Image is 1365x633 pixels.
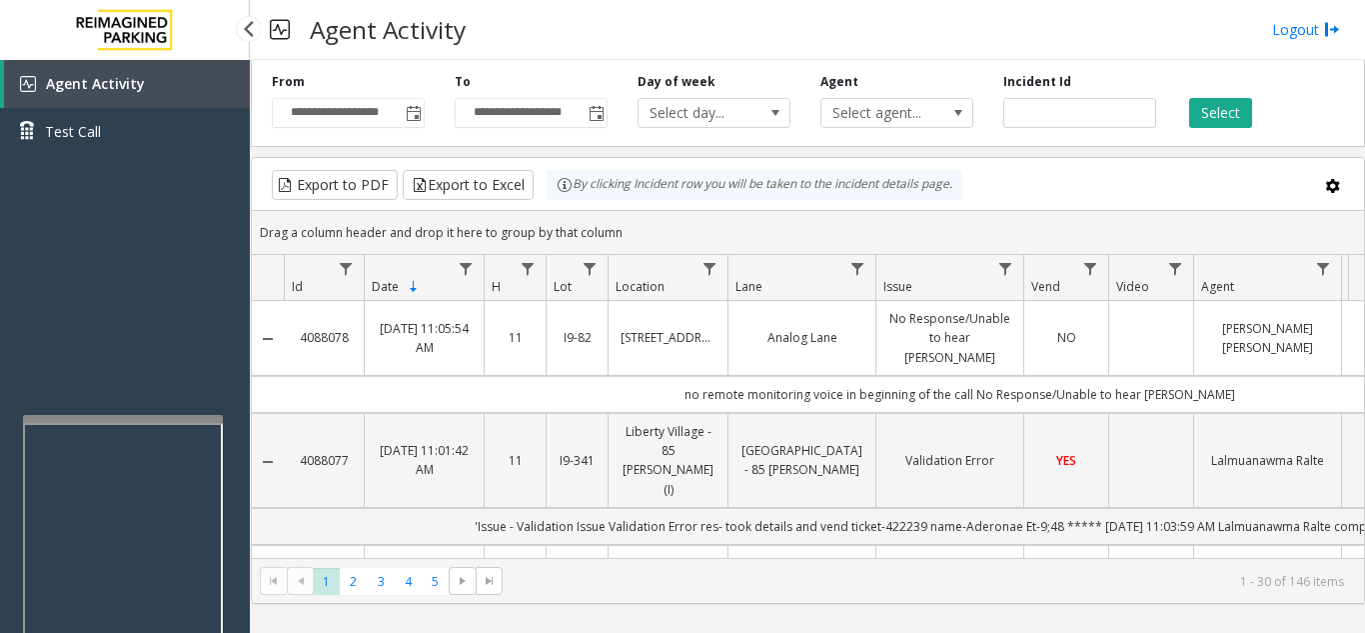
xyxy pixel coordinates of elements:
[377,319,472,357] a: [DATE] 11:05:54 AM
[547,170,962,200] div: By clicking Incident row you will be taken to the incident details page.
[45,121,101,142] span: Test Call
[406,279,422,295] span: Sortable
[252,255,1364,558] div: Data table
[333,255,360,282] a: Id Filter Menu
[46,74,145,93] span: Agent Activity
[820,73,858,91] label: Agent
[296,328,352,347] a: 4088078
[1003,73,1071,91] label: Incident Id
[402,99,424,127] span: Toggle popup
[638,73,715,91] label: Day of week
[554,278,572,295] span: Lot
[621,422,715,499] a: Liberty Village - 85 [PERSON_NAME] (I)
[455,73,471,91] label: To
[403,170,534,200] button: Export to Excel
[270,5,290,54] img: pageIcon
[455,573,471,589] span: Go to the next page
[740,441,863,479] a: [GEOGRAPHIC_DATA] - 85 [PERSON_NAME]
[1077,255,1104,282] a: Vend Filter Menu
[1206,451,1329,470] a: Lalmuanawma Ralte
[639,99,759,127] span: Select day...
[20,76,36,92] img: 'icon'
[616,278,665,295] span: Location
[821,99,942,127] span: Select agent...
[492,278,501,295] span: H
[735,278,762,295] span: Lane
[252,215,1364,250] div: Drag a column header and drop it here to group by that column
[372,278,399,295] span: Date
[1116,278,1149,295] span: Video
[696,255,723,282] a: Location Filter Menu
[888,451,1011,470] a: Validation Error
[272,73,305,91] label: From
[1057,329,1076,346] span: NO
[1201,278,1234,295] span: Agent
[340,568,367,595] span: Page 2
[497,451,534,470] a: 11
[1036,328,1096,347] a: NO
[559,451,596,470] a: I9-341
[515,255,542,282] a: H Filter Menu
[844,255,871,282] a: Lane Filter Menu
[272,170,398,200] button: Export to PDF
[368,568,395,595] span: Page 3
[252,331,284,347] a: Collapse Details
[292,278,303,295] span: Id
[1056,452,1076,469] span: YES
[476,567,503,595] span: Go to the last page
[4,60,250,108] a: Agent Activity
[585,99,607,127] span: Toggle popup
[1162,255,1189,282] a: Video Filter Menu
[557,177,573,193] img: infoIcon.svg
[1310,255,1337,282] a: Agent Filter Menu
[883,278,912,295] span: Issue
[515,573,1344,590] kendo-pager-info: 1 - 30 of 146 items
[497,328,534,347] a: 11
[300,5,476,54] h3: Agent Activity
[1036,451,1096,470] a: YES
[1272,19,1340,40] a: Logout
[252,454,284,470] a: Collapse Details
[1189,98,1252,128] button: Select
[449,567,476,595] span: Go to the next page
[559,328,596,347] a: I9-82
[888,309,1011,367] a: No Response/Unable to hear [PERSON_NAME]
[621,328,715,347] a: [STREET_ADDRESS]
[577,255,604,282] a: Lot Filter Menu
[313,568,340,595] span: Page 1
[888,554,1011,612] a: No Response/Unable to hear [PERSON_NAME]
[1031,278,1060,295] span: Vend
[395,568,422,595] span: Page 4
[377,441,472,479] a: [DATE] 11:01:42 AM
[422,568,449,595] span: Page 5
[992,255,1019,282] a: Issue Filter Menu
[296,451,352,470] a: 4088077
[453,255,480,282] a: Date Filter Menu
[1324,19,1340,40] img: logout
[482,573,498,589] span: Go to the last page
[1206,319,1329,357] a: [PERSON_NAME] [PERSON_NAME]
[740,328,863,347] a: Analog Lane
